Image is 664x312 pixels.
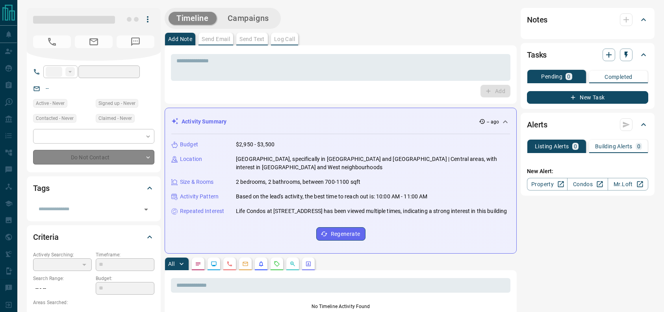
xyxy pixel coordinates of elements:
[33,231,59,243] h2: Criteria
[487,118,499,125] p: -- ago
[567,178,608,191] a: Condos
[527,45,648,64] div: Tasks
[180,155,202,163] p: Location
[33,35,71,48] span: No Number
[171,303,510,310] p: No Timeline Activity Found
[33,299,154,306] p: Areas Searched:
[180,207,224,215] p: Repeated Interest
[180,192,219,201] p: Activity Pattern
[169,12,217,25] button: Timeline
[171,114,510,129] div: Activity Summary-- ago
[226,261,233,267] svg: Calls
[527,13,547,26] h2: Notes
[33,150,154,164] div: Do Not Contact
[75,35,113,48] span: No Email
[33,182,49,194] h2: Tags
[168,36,192,42] p: Add Note
[33,282,92,295] p: -- - --
[305,261,312,267] svg: Agent Actions
[608,178,648,191] a: Mr.Loft
[527,167,648,176] p: New Alert:
[289,261,296,267] svg: Opportunities
[182,118,226,126] p: Activity Summary
[236,207,507,215] p: Life Condos at [STREET_ADDRESS] has been viewed multiple times, indicating a strong interest in t...
[96,251,154,258] p: Timeframe:
[258,261,264,267] svg: Listing Alerts
[527,118,547,131] h2: Alerts
[141,204,152,215] button: Open
[535,144,569,149] p: Listing Alerts
[236,192,428,201] p: Based on the lead's activity, the best time to reach out is: 10:00 AM - 11:00 AM
[316,227,365,241] button: Regenerate
[236,178,360,186] p: 2 bedrooms, 2 bathrooms, between 700-1100 sqft
[637,144,640,149] p: 0
[36,99,65,107] span: Active - Never
[527,10,648,29] div: Notes
[98,114,132,122] span: Claimed - Never
[527,49,547,61] h2: Tasks
[33,179,154,198] div: Tags
[595,144,632,149] p: Building Alerts
[527,178,568,191] a: Property
[605,74,632,80] p: Completed
[98,99,135,107] span: Signed up - Never
[527,115,648,134] div: Alerts
[180,178,214,186] p: Size & Rooms
[527,91,648,104] button: New Task
[36,114,74,122] span: Contacted - Never
[46,85,49,92] a: --
[567,74,570,79] p: 0
[33,275,92,282] p: Search Range:
[117,35,154,48] span: No Number
[180,140,198,149] p: Budget
[574,144,577,149] p: 0
[541,74,562,79] p: Pending
[236,140,275,149] p: $2,950 - $3,500
[96,275,154,282] p: Budget:
[33,251,92,258] p: Actively Searching:
[274,261,280,267] svg: Requests
[195,261,201,267] svg: Notes
[211,261,217,267] svg: Lead Browsing Activity
[168,261,174,267] p: All
[220,12,277,25] button: Campaigns
[236,155,510,172] p: [GEOGRAPHIC_DATA], specifically in [GEOGRAPHIC_DATA] and [GEOGRAPHIC_DATA] | Central areas, with ...
[242,261,249,267] svg: Emails
[33,228,154,247] div: Criteria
